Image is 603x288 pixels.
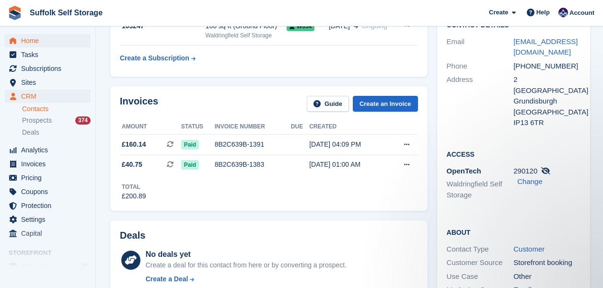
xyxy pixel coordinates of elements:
[120,49,196,67] a: Create a Subscription
[21,260,79,274] span: Online Store
[447,271,514,282] div: Use Case
[513,37,578,57] a: [EMAIL_ADDRESS][DOMAIN_NAME]
[120,230,145,241] h2: Deals
[513,117,580,128] div: IP13 6TR
[206,31,287,40] div: Waldringfield Self Storage
[513,167,537,175] span: 290120
[75,116,91,125] div: 374
[120,53,189,63] div: Create a Subscription
[5,90,91,103] a: menu
[353,96,418,112] a: Create an Invoice
[21,199,79,212] span: Protection
[181,160,199,170] span: Paid
[79,261,91,273] a: Preview store
[21,227,79,240] span: Capital
[362,22,387,30] span: Ongoing
[146,274,347,284] a: Create a Deal
[536,8,550,17] span: Help
[513,61,580,72] div: [PHONE_NUMBER]
[5,143,91,157] a: menu
[5,227,91,240] a: menu
[22,127,91,138] a: Deals
[206,21,287,31] div: 100 sq ft (Ground Floor)
[21,157,79,171] span: Invoices
[26,5,106,21] a: Suffolk Self Storage
[120,21,206,31] div: 103247
[21,48,79,61] span: Tasks
[181,119,215,135] th: Status
[122,160,142,170] span: £40.75
[146,260,347,270] div: Create a deal for this contact from here or by converting a prospect.
[307,96,349,112] a: Guide
[447,149,580,159] h2: Access
[215,160,291,170] div: 8B2C639B-1383
[447,179,514,200] li: Waldringfield Self Storage
[21,76,79,89] span: Sites
[513,257,580,268] div: Storefront booking
[513,245,545,253] a: Customer
[287,22,314,31] span: W054
[21,171,79,184] span: Pricing
[22,115,91,126] a: Prospects 374
[447,227,580,237] h2: About
[146,249,347,260] div: No deals yet
[21,62,79,75] span: Subscriptions
[122,183,146,191] div: Total
[309,139,387,150] div: [DATE] 04:09 PM
[21,143,79,157] span: Analytics
[22,104,91,114] a: Contacts
[8,6,22,20] img: stora-icon-8386f47178a22dfd0bd8f6a31ec36ba5ce8667c1dd55bd0f319d3a0aa187defe.svg
[329,21,350,31] span: [DATE]
[447,167,481,175] span: OpenTech
[5,260,91,274] a: menu
[5,185,91,198] a: menu
[447,74,514,128] div: Address
[5,76,91,89] a: menu
[22,116,52,125] span: Prospects
[5,34,91,47] a: menu
[22,128,39,137] span: Deals
[513,74,580,96] div: 2 [GEOGRAPHIC_DATA]
[120,96,158,112] h2: Invoices
[447,61,514,72] div: Phone
[5,62,91,75] a: menu
[291,119,309,135] th: Due
[21,185,79,198] span: Coupons
[513,271,580,282] div: Other
[215,119,291,135] th: Invoice number
[5,199,91,212] a: menu
[120,119,181,135] th: Amount
[21,34,79,47] span: Home
[146,274,188,284] div: Create a Deal
[447,257,514,268] div: Customer Source
[558,8,568,17] img: William Notcutt
[5,157,91,171] a: menu
[513,96,580,107] div: Grundisburgh
[309,160,387,170] div: [DATE] 01:00 AM
[122,191,146,201] div: £200.89
[21,213,79,226] span: Settings
[489,8,508,17] span: Create
[215,139,291,150] div: 8B2C639B-1391
[5,171,91,184] a: menu
[122,139,146,150] span: £160.14
[181,140,199,150] span: Paid
[447,244,514,255] div: Contact Type
[447,36,514,58] div: Email
[569,8,594,18] span: Account
[517,177,543,185] a: Change
[5,48,91,61] a: menu
[21,90,79,103] span: CRM
[309,119,387,135] th: Created
[5,213,91,226] a: menu
[9,248,95,258] span: Storefront
[513,107,580,118] div: [GEOGRAPHIC_DATA]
